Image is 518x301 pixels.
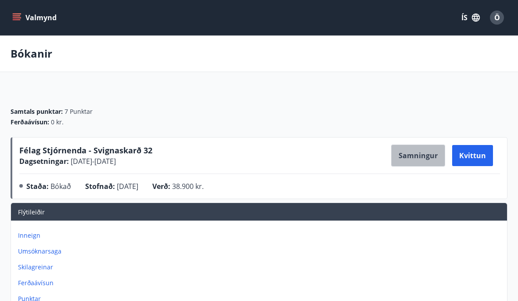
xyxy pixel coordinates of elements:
[18,247,504,256] p: Umsóknarsaga
[19,156,69,166] span: Dagsetningar :
[172,181,204,191] span: 38.900 kr.
[494,13,500,22] span: Ö
[457,10,485,25] button: ÍS
[18,231,504,240] p: Inneign
[65,107,93,116] span: 7 Punktar
[152,181,170,191] span: Verð :
[26,181,49,191] span: Staða :
[85,181,115,191] span: Stofnað :
[486,7,507,28] button: Ö
[50,181,71,191] span: Bókað
[18,279,504,287] p: Ferðaávísun
[11,10,60,25] button: menu
[51,118,64,127] span: 0 kr.
[452,145,493,166] button: Kvittun
[11,118,49,127] span: Ferðaávísun :
[69,156,116,166] span: [DATE] - [DATE]
[117,181,138,191] span: [DATE]
[19,145,152,156] span: Félag Stjórnenda - Svignaskarð 32
[391,145,445,167] button: Samningur
[18,208,45,216] span: Flýtileiðir
[18,263,504,272] p: Skilagreinar
[11,107,63,116] span: Samtals punktar :
[11,46,52,61] p: Bókanir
